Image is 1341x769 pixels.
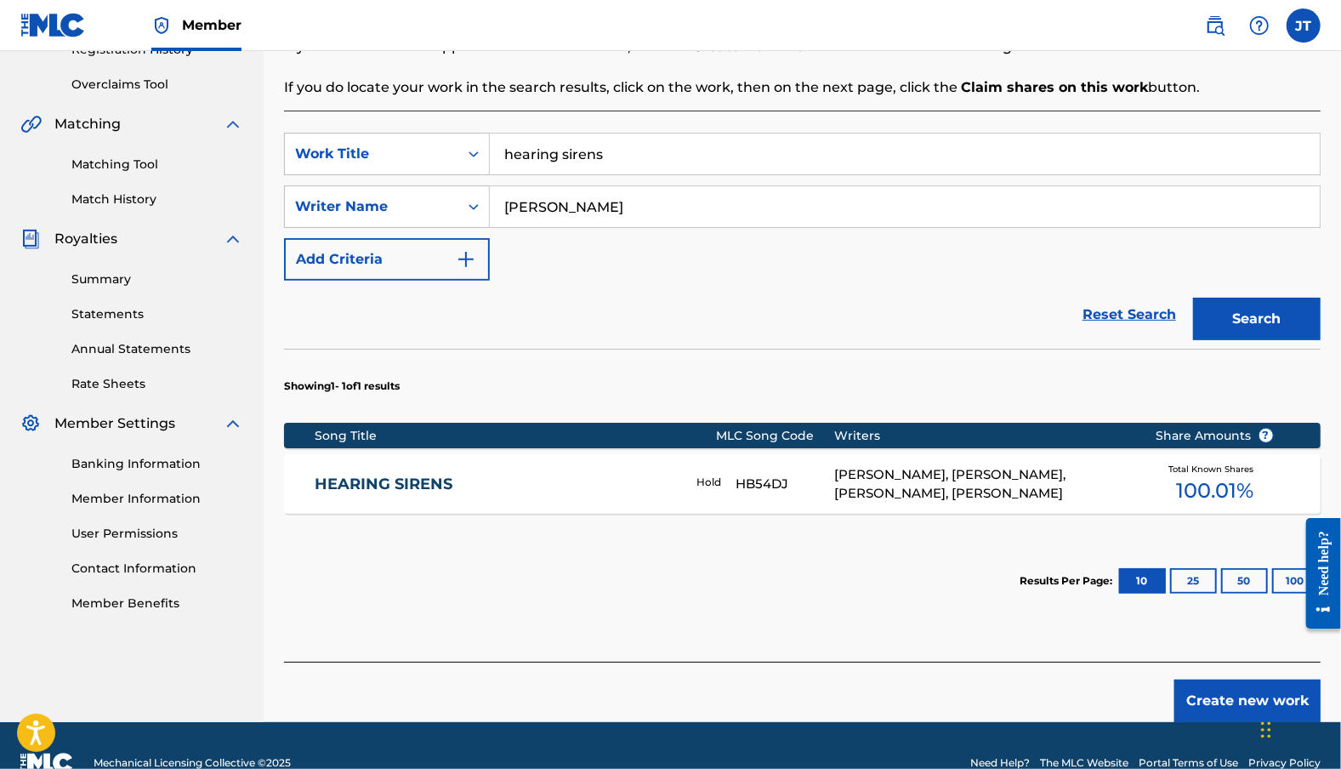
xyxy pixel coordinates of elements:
[716,427,834,445] div: MLC Song Code
[1242,9,1276,43] div: Help
[71,490,243,508] a: Member Information
[1287,9,1321,43] div: User Menu
[71,76,243,94] a: Overclaims Tool
[315,475,673,494] a: HEARING SIRENS
[1156,427,1274,445] span: Share Amounts
[1261,704,1271,755] div: Drag
[315,427,717,445] div: Song Title
[696,475,721,490] p: Hold
[20,413,41,434] img: Member Settings
[54,114,121,134] span: Matching
[1256,687,1341,769] iframe: Chat Widget
[71,525,243,543] a: User Permissions
[71,595,243,612] a: Member Benefits
[284,77,1321,98] p: If you do locate your work in the search results, click on the work, then on the next page, click...
[1249,15,1270,36] img: help
[223,114,243,134] img: expand
[20,229,41,249] img: Royalties
[71,305,243,323] a: Statements
[1074,296,1185,333] a: Reset Search
[1198,9,1232,43] a: Public Search
[1293,505,1341,642] iframe: Resource Center
[223,413,243,434] img: expand
[182,15,241,35] span: Member
[1259,429,1273,442] span: ?
[54,413,175,434] span: Member Settings
[1272,568,1319,594] button: 100
[71,375,243,393] a: Rate Sheets
[284,133,1321,349] form: Search Form
[295,144,448,164] div: Work Title
[736,475,834,494] div: HB54DJ
[1176,476,1253,506] span: 100.01 %
[1193,298,1321,340] button: Search
[1119,568,1166,594] button: 10
[71,455,243,473] a: Banking Information
[151,15,172,36] img: Top Rightsholder
[1020,573,1117,589] p: Results Per Page:
[223,229,243,249] img: expand
[1205,15,1225,36] img: search
[284,379,400,394] p: Showing 1 - 1 of 1 results
[961,79,1148,95] strong: Claim shares on this work
[1170,568,1217,594] button: 25
[54,229,117,249] span: Royalties
[456,249,476,270] img: 9d2ae6d4665cec9f34b9.svg
[284,238,490,281] button: Add Criteria
[71,156,243,174] a: Matching Tool
[834,465,1129,504] div: [PERSON_NAME], [PERSON_NAME], [PERSON_NAME], [PERSON_NAME]
[20,13,86,37] img: MLC Logo
[20,114,42,134] img: Matching
[71,271,243,288] a: Summary
[295,197,448,217] div: Writer Name
[71,191,243,208] a: Match History
[834,427,1129,445] div: Writers
[71,560,243,578] a: Contact Information
[1221,568,1268,594] button: 50
[71,340,243,358] a: Annual Statements
[1174,680,1321,722] button: Create new work
[1169,463,1261,476] span: Total Known Shares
